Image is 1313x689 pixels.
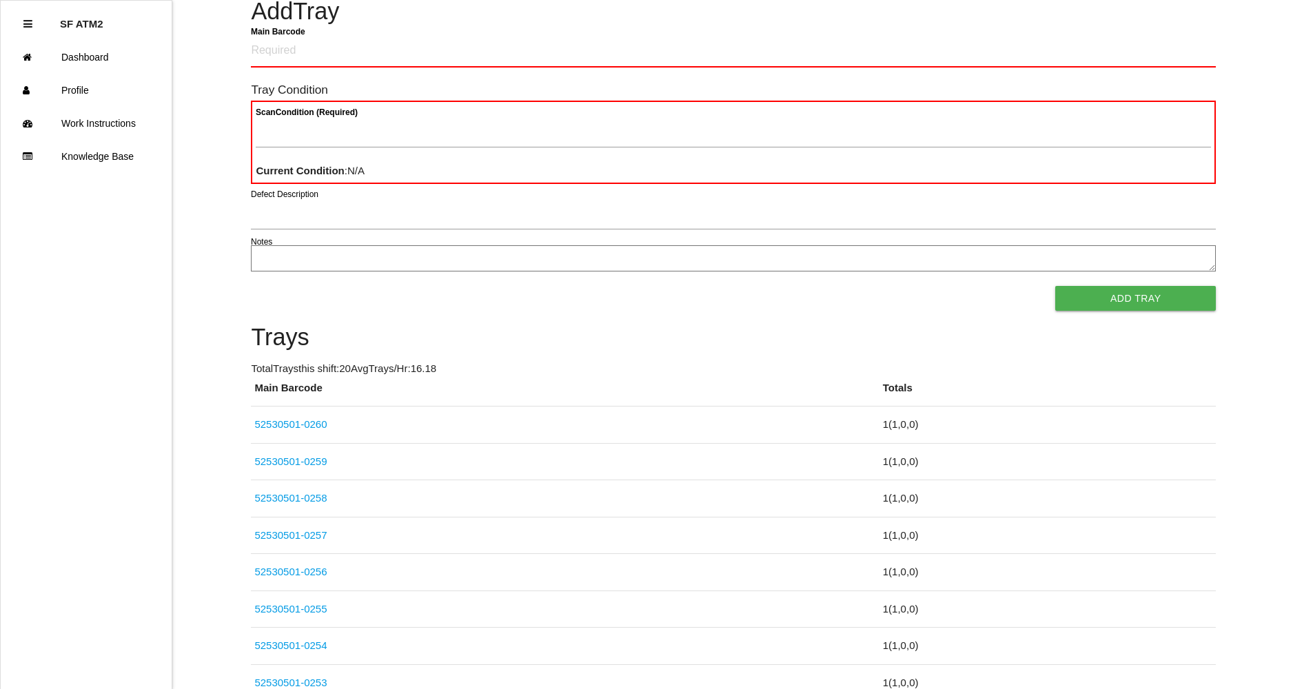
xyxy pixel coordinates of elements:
label: Notes [251,236,272,248]
a: 52530501-0258 [254,492,327,504]
label: Defect Description [251,188,318,200]
a: 52530501-0253 [254,677,327,688]
a: 52530501-0254 [254,639,327,651]
th: Totals [879,380,1217,407]
a: Knowledge Base [1,140,172,173]
a: Profile [1,74,172,107]
a: Dashboard [1,41,172,74]
td: 1 ( 1 , 0 , 0 ) [879,554,1217,591]
div: Close [23,8,32,41]
a: 52530501-0257 [254,529,327,541]
td: 1 ( 1 , 0 , 0 ) [879,517,1217,554]
button: Add Tray [1055,286,1216,311]
span: : N/A [256,165,365,176]
input: Required [251,35,1216,68]
td: 1 ( 1 , 0 , 0 ) [879,407,1217,444]
p: SF ATM2 [60,8,103,30]
b: Current Condition [256,165,344,176]
b: Scan Condition (Required) [256,107,358,117]
h4: Trays [251,325,1216,351]
td: 1 ( 1 , 0 , 0 ) [879,480,1217,517]
a: 52530501-0256 [254,566,327,577]
a: 52530501-0255 [254,603,327,615]
td: 1 ( 1 , 0 , 0 ) [879,628,1217,665]
td: 1 ( 1 , 0 , 0 ) [879,443,1217,480]
a: Work Instructions [1,107,172,140]
th: Main Barcode [251,380,879,407]
p: Total Trays this shift: 20 Avg Trays /Hr: 16.18 [251,361,1216,377]
h6: Tray Condition [251,83,1216,96]
a: 52530501-0260 [254,418,327,430]
b: Main Barcode [251,26,305,36]
td: 1 ( 1 , 0 , 0 ) [879,590,1217,628]
a: 52530501-0259 [254,455,327,467]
